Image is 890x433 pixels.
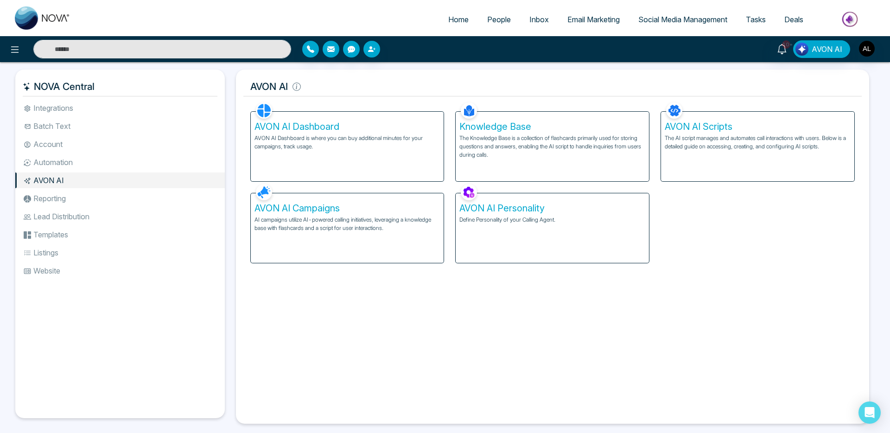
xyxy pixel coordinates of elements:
span: Inbox [529,15,549,24]
a: Tasks [737,11,775,28]
h5: NOVA Central [23,77,217,96]
img: AVON AI Campaigns [256,184,272,200]
p: The AI script manages and automates call interactions with users. Below is a detailed guide on ac... [665,134,851,151]
a: Email Marketing [558,11,629,28]
li: Account [15,136,225,152]
a: People [478,11,520,28]
span: People [487,15,511,24]
li: Templates [15,227,225,242]
a: Deals [775,11,813,28]
span: Home [448,15,469,24]
li: AVON AI [15,172,225,188]
p: Define Personality of your Calling Agent. [459,216,645,224]
li: Reporting [15,191,225,206]
li: Automation [15,154,225,170]
img: Market-place.gif [817,9,884,30]
h5: AVON AI Campaigns [254,203,440,214]
img: AVON AI Personality [461,184,477,200]
span: Email Marketing [567,15,620,24]
span: 10+ [782,40,790,49]
a: Home [439,11,478,28]
li: Listings [15,245,225,261]
li: Lead Distribution [15,209,225,224]
button: AVON AI [793,40,850,58]
h5: AVON AI [243,77,862,96]
h5: AVON AI Personality [459,203,645,214]
h5: AVON AI Dashboard [254,121,440,132]
span: Social Media Management [638,15,727,24]
span: AVON AI [812,44,842,55]
a: Inbox [520,11,558,28]
img: User Avatar [859,41,875,57]
p: The Knowledge Base is a collection of flashcards primarily used for storing questions and answers... [459,134,645,159]
img: AVON AI Scripts [666,102,682,119]
img: Knowledge Base [461,102,477,119]
a: Social Media Management [629,11,737,28]
h5: AVON AI Scripts [665,121,851,132]
div: Open Intercom Messenger [858,401,881,424]
span: Deals [784,15,803,24]
li: Website [15,263,225,279]
li: Batch Text [15,118,225,134]
a: 10+ [771,40,793,57]
img: AVON AI Dashboard [256,102,272,119]
span: Tasks [746,15,766,24]
img: Lead Flow [795,43,808,56]
h5: Knowledge Base [459,121,645,132]
li: Integrations [15,100,225,116]
p: AVON AI Dashboard is where you can buy additional minutes for your campaigns, track usage. [254,134,440,151]
img: Nova CRM Logo [15,6,70,30]
p: AI campaigns utilize AI-powered calling initiatives, leveraging a knowledge base with flashcards ... [254,216,440,232]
